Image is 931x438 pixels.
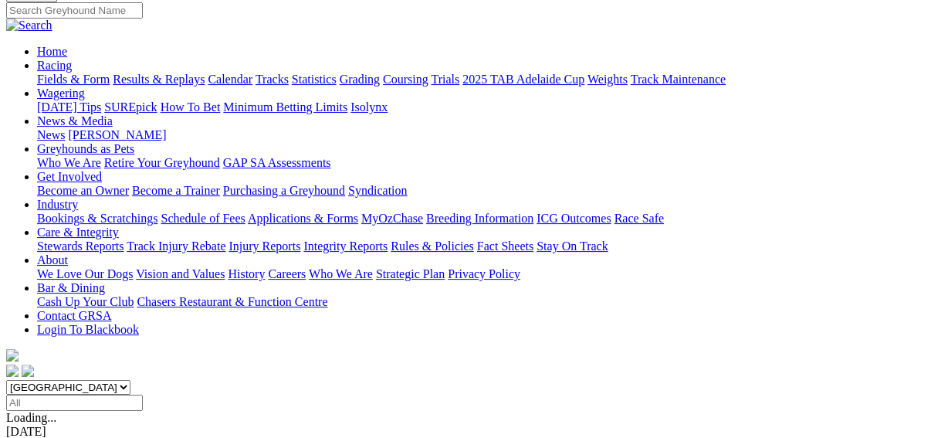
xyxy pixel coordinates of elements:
[376,267,445,280] a: Strategic Plan
[37,267,925,281] div: About
[614,212,663,225] a: Race Safe
[223,156,331,169] a: GAP SA Assessments
[37,59,72,72] a: Racing
[223,100,347,114] a: Minimum Betting Limits
[37,253,68,267] a: About
[37,128,65,141] a: News
[37,323,139,336] a: Login To Blackbook
[248,212,358,225] a: Applications & Forms
[37,73,110,86] a: Fields & Form
[37,170,102,183] a: Get Involved
[37,198,78,211] a: Industry
[268,267,306,280] a: Careers
[309,267,373,280] a: Who We Are
[431,73,459,86] a: Trials
[6,2,143,19] input: Search
[37,87,85,100] a: Wagering
[37,239,925,253] div: Care & Integrity
[104,156,220,169] a: Retire Your Greyhound
[228,267,265,280] a: History
[37,267,133,280] a: We Love Our Dogs
[37,212,157,225] a: Bookings & Scratchings
[631,73,726,86] a: Track Maintenance
[161,212,245,225] a: Schedule of Fees
[208,73,252,86] a: Calendar
[22,365,34,377] img: twitter.svg
[37,156,101,169] a: Who We Are
[37,309,111,322] a: Contact GRSA
[127,239,225,253] a: Track Injury Rebate
[292,73,337,86] a: Statistics
[6,365,19,377] img: facebook.svg
[132,184,220,197] a: Become a Trainer
[37,281,105,294] a: Bar & Dining
[348,184,407,197] a: Syndication
[37,142,134,155] a: Greyhounds as Pets
[6,411,56,424] span: Loading...
[6,349,19,362] img: logo-grsa-white.png
[37,45,67,58] a: Home
[462,73,584,86] a: 2025 TAB Adelaide Cup
[6,19,52,32] img: Search
[68,128,166,141] a: [PERSON_NAME]
[303,239,388,253] a: Integrity Reports
[37,156,925,170] div: Greyhounds as Pets
[161,100,221,114] a: How To Bet
[104,100,157,114] a: SUREpick
[448,267,520,280] a: Privacy Policy
[37,226,119,239] a: Care & Integrity
[391,239,474,253] a: Rules & Policies
[383,73,428,86] a: Coursing
[37,212,925,226] div: Industry
[113,73,205,86] a: Results & Replays
[37,184,925,198] div: Get Involved
[37,295,134,308] a: Cash Up Your Club
[587,73,628,86] a: Weights
[537,239,608,253] a: Stay On Track
[37,239,124,253] a: Stewards Reports
[37,128,925,142] div: News & Media
[361,212,423,225] a: MyOzChase
[350,100,388,114] a: Isolynx
[37,114,113,127] a: News & Media
[477,239,533,253] a: Fact Sheets
[229,239,300,253] a: Injury Reports
[37,295,925,309] div: Bar & Dining
[37,73,925,87] div: Racing
[37,184,129,197] a: Become an Owner
[537,212,611,225] a: ICG Outcomes
[340,73,380,86] a: Grading
[426,212,533,225] a: Breeding Information
[223,184,345,197] a: Purchasing a Greyhound
[6,395,143,411] input: Select date
[136,267,225,280] a: Vision and Values
[256,73,289,86] a: Tracks
[37,100,101,114] a: [DATE] Tips
[37,100,925,114] div: Wagering
[137,295,327,308] a: Chasers Restaurant & Function Centre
